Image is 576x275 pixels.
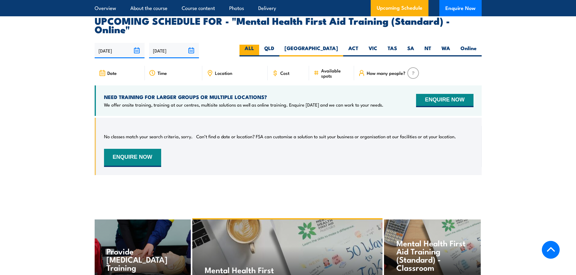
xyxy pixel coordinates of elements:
button: ENQUIRE NOW [416,94,473,107]
input: To date [149,43,199,58]
input: From date [95,43,145,58]
span: Date [107,70,117,75]
label: Online [455,45,482,56]
span: Cost [280,70,289,75]
label: QLD [259,45,279,56]
span: Location [215,70,232,75]
span: Available spots [321,68,350,78]
label: SA [402,45,419,56]
p: We offer onsite training, training at our centres, multisite solutions as well as online training... [104,102,383,108]
h4: NEED TRAINING FOR LARGER GROUPS OR MULTIPLE LOCATIONS? [104,94,383,100]
label: NT [419,45,436,56]
label: [GEOGRAPHIC_DATA] [279,45,343,56]
label: VIC [363,45,382,56]
label: TAS [382,45,402,56]
label: ACT [343,45,363,56]
span: Time [158,70,167,75]
p: Can’t find a date or location? FSA can customise a solution to suit your business or organisation... [196,133,456,139]
span: How many people? [367,70,405,75]
label: WA [436,45,455,56]
button: ENQUIRE NOW [104,149,161,167]
p: No classes match your search criteria, sorry. [104,133,193,139]
h2: UPCOMING SCHEDULE FOR - "Mental Health First Aid Training (Standard) - Online" [95,16,482,33]
h4: Mental Health First Aid Training (Standard) - Classroom [396,239,468,271]
label: ALL [239,45,259,56]
h4: Provide [MEDICAL_DATA] Training [106,247,178,271]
